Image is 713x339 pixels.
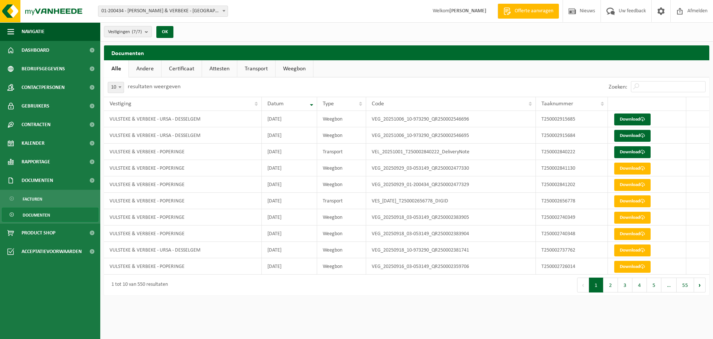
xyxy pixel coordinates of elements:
[647,278,661,292] button: 5
[267,101,284,107] span: Datum
[2,208,98,222] a: Documenten
[317,258,366,275] td: Weegbon
[2,192,98,206] a: Facturen
[110,101,131,107] span: Vestiging
[22,41,49,60] span: Dashboard
[104,144,262,160] td: VULSTEKE & VERBEKE - POPERINGE
[104,45,709,60] h2: Documenten
[536,209,608,226] td: T250002740349
[372,101,384,107] span: Code
[366,127,536,144] td: VEG_20251006_10-973290_QR250002546695
[317,144,366,160] td: Transport
[614,146,651,158] a: Download
[104,176,262,193] td: VULSTEKE & VERBEKE - POPERINGE
[614,130,651,142] a: Download
[366,209,536,226] td: VEG_20250918_03-053149_QR250002383905
[262,193,317,209] td: [DATE]
[104,193,262,209] td: VULSTEKE & VERBEKE - POPERINGE
[541,101,573,107] span: Taaknummer
[366,176,536,193] td: VEG_20250929_01-200434_QR250002477329
[104,226,262,242] td: VULSTEKE & VERBEKE - POPERINGE
[262,127,317,144] td: [DATE]
[262,160,317,176] td: [DATE]
[22,97,49,115] span: Gebruikers
[317,242,366,258] td: Weegbon
[276,60,313,77] a: Weegbon
[22,171,53,190] span: Documenten
[614,261,651,273] a: Download
[536,160,608,176] td: T250002841130
[577,278,589,292] button: Previous
[22,115,51,134] span: Contracten
[513,7,555,15] span: Offerte aanvragen
[536,111,608,127] td: T250002915685
[366,258,536,275] td: VEG_20250916_03-053149_QR250002359706
[104,111,262,127] td: VULSTEKE & VERBEKE - URSA - DESSELGEM
[449,8,486,14] strong: [PERSON_NAME]
[536,176,608,193] td: T250002841202
[317,127,366,144] td: Weegbon
[262,209,317,226] td: [DATE]
[262,258,317,275] td: [DATE]
[589,278,603,292] button: 1
[128,84,180,90] label: resultaten weergeven
[262,176,317,193] td: [DATE]
[614,195,651,207] a: Download
[202,60,237,77] a: Attesten
[317,176,366,193] td: Weegbon
[22,134,45,153] span: Kalender
[104,127,262,144] td: VULSTEKE & VERBEKE - URSA - DESSELGEM
[262,111,317,127] td: [DATE]
[614,113,651,125] a: Download
[132,29,142,34] count: (7/7)
[129,60,161,77] a: Andere
[104,60,128,77] a: Alle
[108,82,124,93] span: 10
[22,153,50,171] span: Rapportage
[366,226,536,242] td: VEG_20250918_03-053149_QR250002383904
[536,258,608,275] td: T250002726014
[614,244,651,256] a: Download
[366,242,536,258] td: VEG_20250918_10-973290_QR250002381741
[237,60,275,77] a: Transport
[23,192,42,206] span: Facturen
[317,226,366,242] td: Weegbon
[366,193,536,209] td: VES_[DATE]_T250002656778_DIGID
[22,78,65,97] span: Contactpersonen
[694,278,706,292] button: Next
[98,6,228,16] span: 01-200434 - VULSTEKE & VERBEKE - POPERINGE
[498,4,559,19] a: Offerte aanvragen
[108,278,168,292] div: 1 tot 10 van 550 resultaten
[536,193,608,209] td: T250002656778
[262,144,317,160] td: [DATE]
[603,278,618,292] button: 2
[104,160,262,176] td: VULSTEKE & VERBEKE - POPERINGE
[614,163,651,175] a: Download
[317,160,366,176] td: Weegbon
[614,212,651,224] a: Download
[104,258,262,275] td: VULSTEKE & VERBEKE - POPERINGE
[22,60,65,78] span: Bedrijfsgegevens
[317,111,366,127] td: Weegbon
[262,242,317,258] td: [DATE]
[536,144,608,160] td: T250002840222
[22,224,55,242] span: Product Shop
[536,226,608,242] td: T250002740348
[632,278,647,292] button: 4
[323,101,334,107] span: Type
[614,228,651,240] a: Download
[22,22,45,41] span: Navigatie
[108,26,142,38] span: Vestigingen
[317,193,366,209] td: Transport
[366,111,536,127] td: VEG_20251006_10-973290_QR250002546696
[366,160,536,176] td: VEG_20250929_03-053149_QR250002477330
[104,209,262,226] td: VULSTEKE & VERBEKE - POPERINGE
[317,209,366,226] td: Weegbon
[162,60,202,77] a: Certificaat
[104,26,152,37] button: Vestigingen(7/7)
[366,144,536,160] td: VEL_20251001_T250002840222_DeliveryNote
[22,242,82,261] span: Acceptatievoorwaarden
[614,179,651,191] a: Download
[104,242,262,258] td: VULSTEKE & VERBEKE - URSA - DESSELGEM
[23,208,50,222] span: Documenten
